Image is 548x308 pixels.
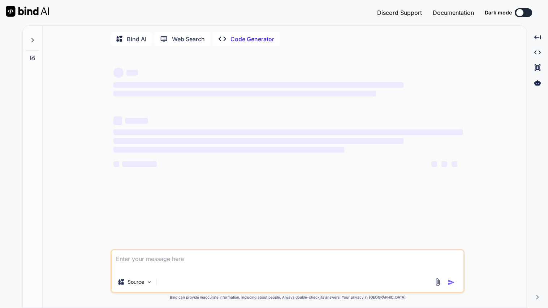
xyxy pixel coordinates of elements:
button: Discord Support [377,8,422,17]
span: ‌ [113,68,124,78]
span: ‌ [126,70,138,76]
span: Discord Support [377,9,422,16]
img: icon [448,279,455,286]
span: Documentation [433,9,474,16]
span: ‌ [113,129,463,135]
p: Bind AI [127,35,146,43]
span: ‌ [113,161,119,167]
span: ‌ [452,161,457,167]
span: ‌ [113,82,404,88]
span: ‌ [122,161,157,167]
p: Source [128,278,144,286]
img: Bind AI [6,6,49,17]
p: Web Search [172,35,205,43]
button: Documentation [433,8,474,17]
span: ‌ [113,138,404,144]
span: ‌ [125,118,148,124]
p: Bind can provide inaccurate information, including about people. Always double-check its answers.... [111,295,465,300]
span: ‌ [431,161,437,167]
span: ‌ [113,116,122,125]
span: ‌ [113,91,376,97]
img: attachment [433,278,442,286]
p: Code Generator [230,35,274,43]
span: ‌ [113,147,344,153]
span: Dark mode [485,9,512,16]
img: Pick Models [146,279,152,285]
span: ‌ [441,161,447,167]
